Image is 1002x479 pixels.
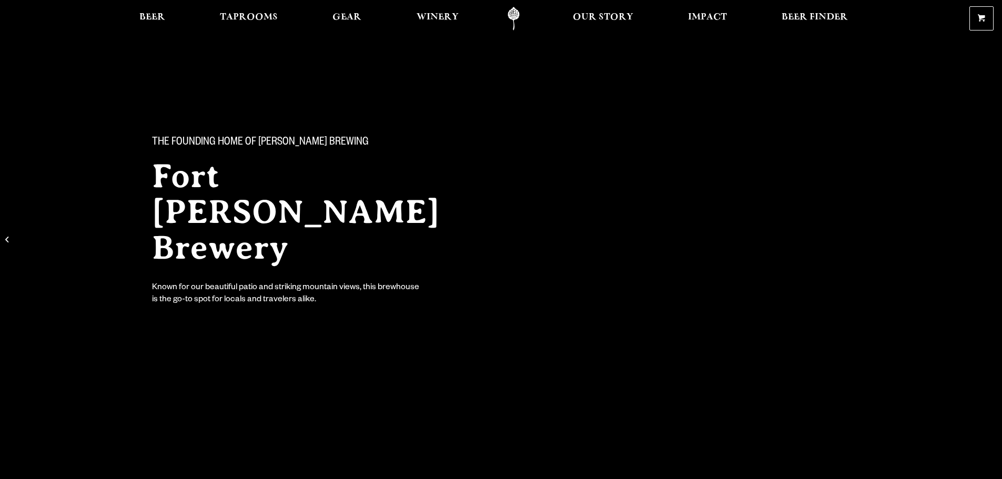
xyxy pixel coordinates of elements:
[220,13,278,22] span: Taprooms
[573,13,633,22] span: Our Story
[782,13,848,22] span: Beer Finder
[213,7,285,30] a: Taprooms
[133,7,172,30] a: Beer
[494,7,533,30] a: Odell Home
[681,7,734,30] a: Impact
[152,158,480,266] h2: Fort [PERSON_NAME] Brewery
[139,13,165,22] span: Beer
[410,7,465,30] a: Winery
[417,13,459,22] span: Winery
[566,7,640,30] a: Our Story
[326,7,368,30] a: Gear
[152,282,421,307] div: Known for our beautiful patio and striking mountain views, this brewhouse is the go-to spot for l...
[775,7,855,30] a: Beer Finder
[688,13,727,22] span: Impact
[152,136,369,150] span: The Founding Home of [PERSON_NAME] Brewing
[332,13,361,22] span: Gear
